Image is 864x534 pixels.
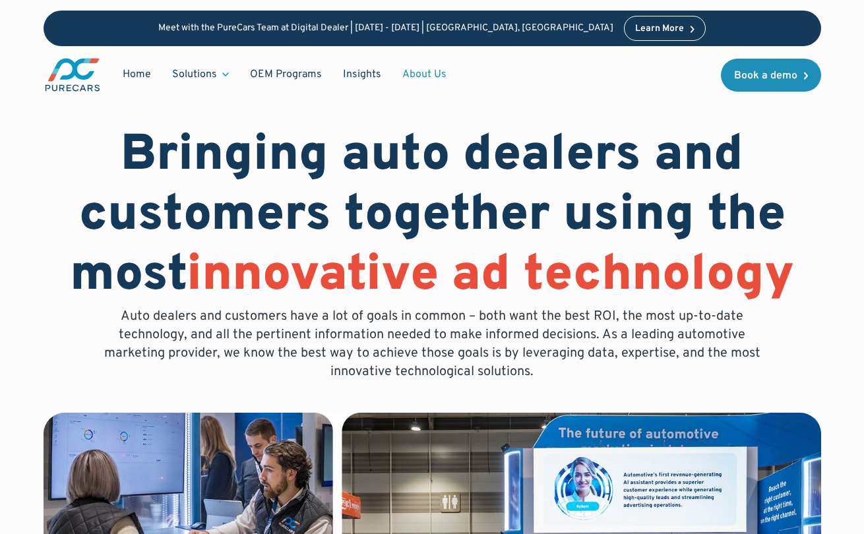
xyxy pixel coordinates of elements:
[162,62,239,87] div: Solutions
[624,16,706,41] a: Learn More
[721,59,821,92] a: Book a demo
[44,57,102,93] img: purecars logo
[158,23,613,34] p: Meet with the PureCars Team at Digital Dealer | [DATE] - [DATE] | [GEOGRAPHIC_DATA], [GEOGRAPHIC_...
[332,62,392,87] a: Insights
[392,62,457,87] a: About Us
[44,57,102,93] a: main
[172,67,217,82] div: Solutions
[635,24,684,34] div: Learn More
[187,245,794,308] span: innovative ad technology
[94,307,770,381] p: Auto dealers and customers have a lot of goals in common – both want the best ROI, the most up-to...
[112,62,162,87] a: Home
[44,127,821,307] h1: Bringing auto dealers and customers together using the most
[734,71,797,81] div: Book a demo
[239,62,332,87] a: OEM Programs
